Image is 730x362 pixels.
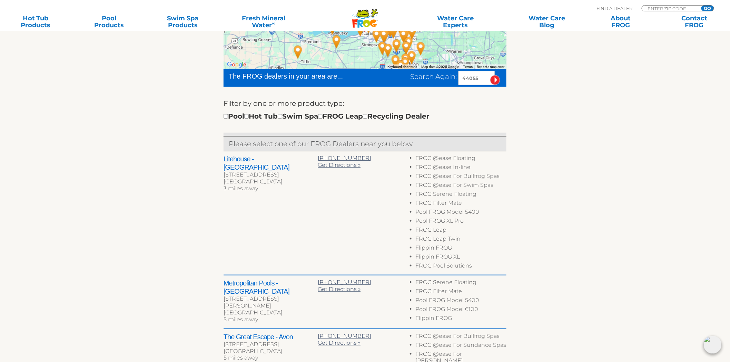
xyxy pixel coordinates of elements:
div: Eastern Pools Inc - 39 miles away. [388,52,404,71]
li: Flippin FROG [416,315,506,324]
div: Wooster Pools & Spas - 44 miles away. [372,67,387,86]
li: FROG Serene Floating [416,279,506,288]
a: Get Directions » [318,340,361,346]
a: ContactFROG [666,15,723,29]
span: Search Again: [410,72,457,81]
h2: Litehouse - [GEOGRAPHIC_DATA] [224,155,318,171]
li: FROG Filter Mate [416,200,506,209]
li: FROG @ease For Bullfrog Spas [416,333,506,342]
label: Filter by one or more product type: [224,98,344,109]
button: Keyboard shortcuts [387,64,417,69]
li: FROG Leap Twin [416,235,506,244]
div: Aqua Pools Inc - 31 miles away. [389,37,405,55]
div: Ferrall Pools & Spas - North Canton - 55 miles away. [404,64,420,82]
a: [PHONE_NUMBER] [318,333,371,339]
li: FROG Filter Mate [416,288,506,297]
li: FROG @ease Floating [416,155,506,164]
img: Google [225,60,248,69]
div: Litehouse - Ravenna - 50 miles away. [413,39,429,58]
sup: ∞ [272,20,276,26]
span: 5 miles away [224,355,258,361]
a: PoolProducts [81,15,138,29]
li: FROG Serene Floating [416,191,506,200]
a: Swim SpaProducts [154,15,211,29]
a: Fresh MineralWater∞ [228,15,300,29]
div: The Place - 28 miles away. [380,41,396,60]
span: 5 miles away [224,316,258,323]
a: AboutFROG [592,15,649,29]
div: Mock Pond & Landscape Supply - 47 miles away. [404,48,420,67]
li: Pool FROG Model 6100 [416,306,506,315]
div: Pool Hot Tub Swim Spa FROG Leap Recycling Dealer [224,111,430,122]
div: [STREET_ADDRESS] [224,171,318,178]
img: openIcon [704,336,722,354]
div: Hudson Pools & Spas - 39 miles away. [401,34,417,53]
div: [STREET_ADDRESS] [224,341,318,348]
div: Litehouse - Cuyahoga Falls - 39 miles away. [398,39,414,57]
div: Classic Pools & Construction - 45 miles away. [393,58,409,76]
li: Flippin FROG XL [416,253,506,262]
div: The FROG dealers in your area are... [229,71,368,81]
a: Report a map error [477,65,504,69]
div: The Great Escape - Macedonia - 33 miles away. [396,27,412,45]
a: [PHONE_NUMBER] [318,279,371,285]
div: [GEOGRAPHIC_DATA] [224,309,318,316]
a: Hot TubProducts [7,15,64,29]
div: Job-Rite Pools, Spas & More - 46 miles away. [397,54,413,73]
span: 3 miles away [224,185,258,192]
a: [PHONE_NUMBER] [318,155,371,161]
input: GO [701,6,714,11]
div: [STREET_ADDRESS][PERSON_NAME] [224,295,318,309]
div: Pro Edge Pools - 13 miles away. [369,27,385,45]
div: [GEOGRAPHIC_DATA] [224,178,318,185]
li: FROG Leap [416,227,506,235]
li: FROG @ease For Sundance Spas [416,342,506,351]
p: Please select one of our FROG Dealers near you below. [229,138,501,149]
div: [GEOGRAPHIC_DATA] [224,348,318,355]
div: Litehouse - Medina - 24 miles away. [375,39,391,58]
li: Pool FROG XL Pro [416,218,506,227]
div: Litehouse - Parma - 24 miles away. [386,22,402,41]
a: Water CareExperts [409,15,502,29]
li: FROG @ease For Swim Spas [416,182,506,191]
li: Pool FROG Model 5400 [416,209,506,218]
input: Zip Code Form [647,6,694,11]
span: Map data ©2025 Google [421,65,459,69]
li: FROG Pool Solutions [416,262,506,271]
a: Water CareBlog [519,15,576,29]
input: Submit [490,75,500,85]
div: Litehouse - Akron - 44 miles away. [398,51,414,69]
li: Pool FROG Model 5400 [416,297,506,306]
h2: Metropolitan Pools - [GEOGRAPHIC_DATA] [224,279,318,295]
div: Tiffin Pool Center - 60 miles away. [290,43,306,61]
h2: The Great Escape - Avon [224,333,318,341]
div: Ohio Pools & Spas - Akron-Canton - 53 miles away. [402,62,418,81]
div: Prestige Pools Inc - 27 miles away. [329,32,345,51]
li: Flippin FROG [416,244,506,253]
li: FROG @ease In-line [416,164,506,173]
a: Open this area in Google Maps (opens a new window) [225,60,248,69]
a: Terms [463,65,473,69]
div: Leslie's Poolmart Inc # 248 - 18 miles away. [376,27,392,45]
a: Get Directions » [318,286,361,292]
p: Find A Dealer [597,5,633,11]
li: FROG @ease For Bullfrog Spas [416,173,506,182]
a: Get Directions » [318,162,361,168]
